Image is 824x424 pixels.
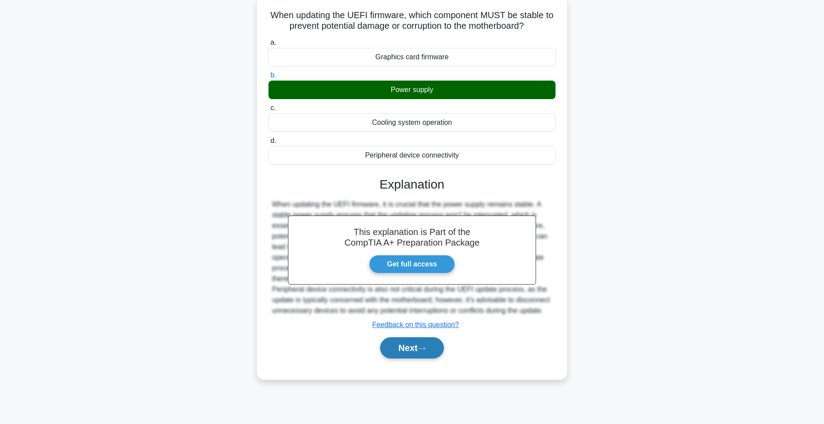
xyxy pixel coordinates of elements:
[268,10,556,32] h5: When updating the UEFI firmware, which component MUST be stable to prevent potential damage or co...
[272,199,552,316] div: When updating the UEFI firmware, it is crucial that the power supply remains stable. A stable pow...
[268,48,556,66] div: Graphics card firmware
[372,321,459,328] a: Feedback on this question?
[270,104,276,112] span: c.
[270,39,276,46] span: a.
[270,71,276,79] span: b.
[369,255,455,274] a: Get full access
[270,137,276,144] span: d.
[274,177,550,192] h3: Explanation
[380,337,443,358] button: Next
[268,81,556,99] div: Power supply
[268,113,556,132] div: Cooling system operation
[268,146,556,165] div: Peripheral device connectivity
